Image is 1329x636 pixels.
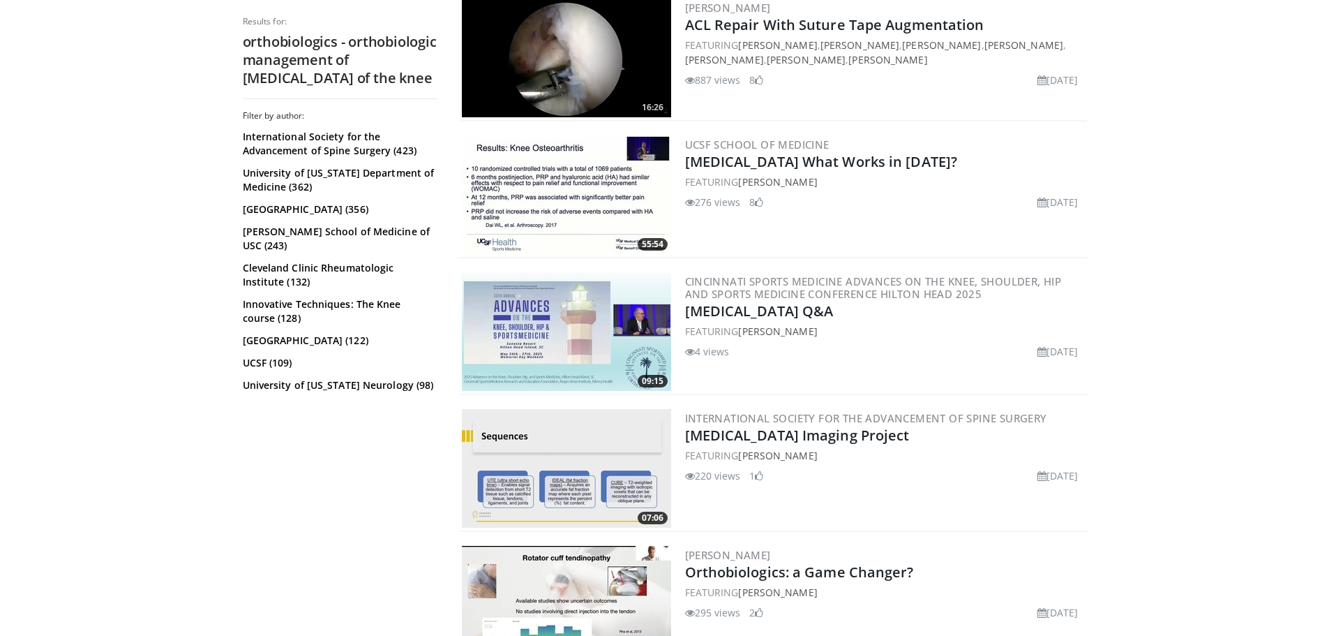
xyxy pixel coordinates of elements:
div: FEATURING [685,448,1084,463]
img: 75ebb0c2-4b6c-410d-84e1-dc8317342bbb.300x170_q85_crop-smart_upscale.jpg [462,409,671,528]
li: [DATE] [1037,344,1079,359]
a: ACL Repair With Suture Tape Augmentation [685,15,984,34]
img: ebecfab4-0730-498a-b08d-7f1b25ebe1d7.300x170_q85_crop-smart_upscale.jpg [462,272,671,391]
a: [PERSON_NAME] [685,53,764,66]
a: [PERSON_NAME] [685,548,771,562]
li: 8 [749,73,763,87]
li: 295 views [685,605,741,620]
a: [PERSON_NAME] [738,38,817,52]
a: UCSF School of Medicine [685,138,829,151]
a: 07:06 [462,409,671,528]
span: 16:26 [638,101,668,114]
a: [PERSON_NAME] [738,325,817,338]
a: [PERSON_NAME] [738,175,817,188]
a: [PERSON_NAME] [685,1,771,15]
p: Results for: [243,16,438,27]
img: 4bce530c-8791-4dc0-bf6b-f9d8c36585b9.300x170_q85_crop-smart_upscale.jpg [462,135,671,254]
a: [PERSON_NAME] [902,38,981,52]
div: FEATURING [685,175,1084,189]
a: [MEDICAL_DATA] Imaging Project [685,426,910,445]
a: International Society for the Advancement of Spine Surgery (423) [243,130,435,158]
a: Cincinnati Sports Medicine Advances on the Knee, Shoulder, Hip and Sports Medicine Conference Hil... [685,274,1062,301]
a: [PERSON_NAME] [984,38,1063,52]
li: 8 [749,195,763,209]
span: 09:15 [638,375,668,387]
a: [MEDICAL_DATA] Q&A [685,302,834,320]
li: 276 views [685,195,741,209]
li: 2 [749,605,763,620]
h2: orthobiologics - orthobiologic management of [MEDICAL_DATA] of the knee [243,33,438,87]
a: Innovative Techniques: The Knee course (128) [243,297,435,325]
li: 220 views [685,468,741,483]
li: [DATE] [1037,195,1079,209]
span: 07:06 [638,512,668,524]
a: [PERSON_NAME] [848,53,927,66]
div: FEATURING , , , , , , [685,38,1084,67]
a: [PERSON_NAME] [738,586,817,599]
a: Cleveland Clinic Rheumatologic Institute (132) [243,261,435,289]
a: [MEDICAL_DATA] What Works in [DATE]? [685,152,958,171]
a: [GEOGRAPHIC_DATA] (122) [243,334,435,348]
li: 887 views [685,73,741,87]
a: 55:54 [462,135,671,254]
li: [DATE] [1037,73,1079,87]
a: University of [US_STATE] Department of Medicine (362) [243,166,435,194]
a: International Society for the Advancement of Spine Surgery [685,411,1047,425]
h3: Filter by author: [243,110,438,121]
div: FEATURING [685,585,1084,600]
li: [DATE] [1037,605,1079,620]
a: [GEOGRAPHIC_DATA] (356) [243,202,435,216]
a: [PERSON_NAME] [738,449,817,462]
div: FEATURING [685,324,1084,339]
a: [PERSON_NAME] [767,53,846,66]
li: 4 views [685,344,730,359]
li: 1 [749,468,763,483]
a: [PERSON_NAME] School of Medicine of USC (243) [243,225,435,253]
li: [DATE] [1037,468,1079,483]
span: 55:54 [638,238,668,251]
a: Orthobiologics: a Game Changer? [685,563,914,582]
a: University of [US_STATE] Neurology (98) [243,378,435,392]
a: 09:15 [462,272,671,391]
a: [PERSON_NAME] [820,38,899,52]
a: UCSF (109) [243,356,435,370]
